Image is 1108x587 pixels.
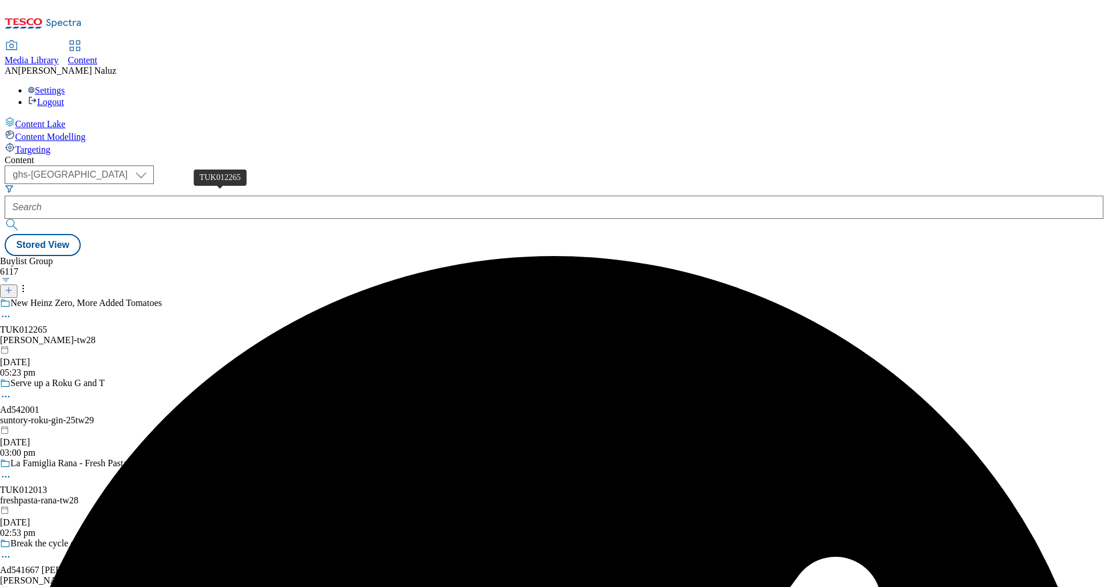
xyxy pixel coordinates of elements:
[5,142,1103,155] a: Targeting
[5,41,59,66] a: Media Library
[18,66,116,75] span: [PERSON_NAME] Naluz
[5,117,1103,129] a: Content Lake
[10,538,134,549] div: Break the cycle of toilet cleaning
[10,378,105,388] div: Serve up a Roku G and T
[10,458,127,469] div: La Famiglia Rana - Fresh Pasta
[68,41,98,66] a: Content
[15,119,66,129] span: Content Lake
[5,234,81,256] button: Stored View
[5,155,1103,165] div: Content
[15,132,85,142] span: Content Modelling
[15,145,51,154] span: Targeting
[5,55,59,65] span: Media Library
[5,66,18,75] span: AN
[5,196,1103,219] input: Search
[10,298,162,308] div: New Heinz Zero, More Added Tomatoes
[5,184,14,193] svg: Search Filters
[5,129,1103,142] a: Content Modelling
[28,97,64,107] a: Logout
[28,85,65,95] a: Settings
[68,55,98,65] span: Content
